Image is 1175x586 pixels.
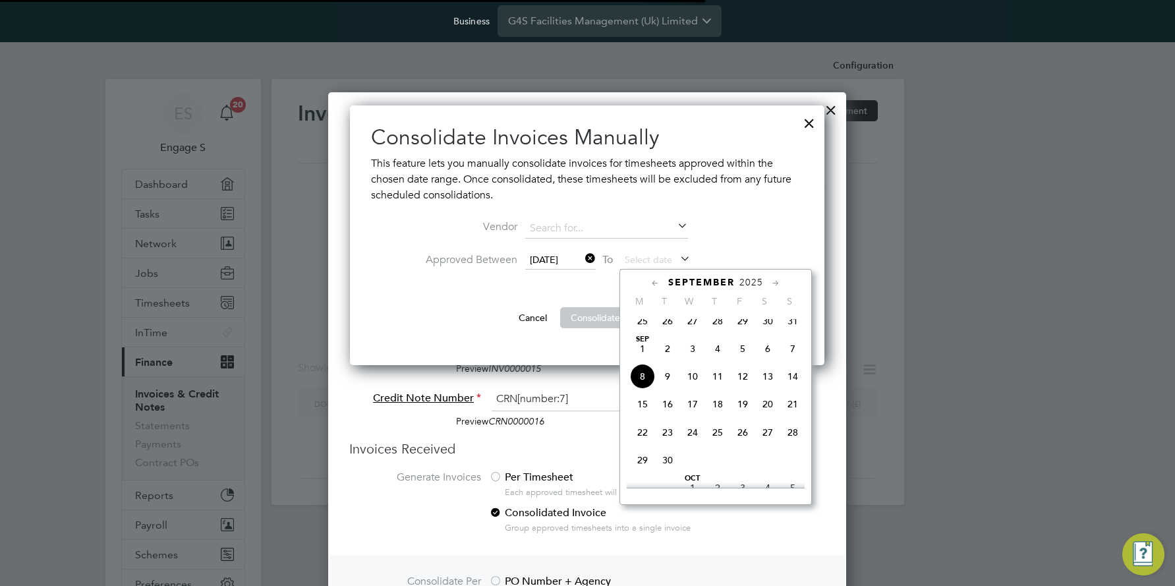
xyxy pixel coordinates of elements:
[755,475,780,500] span: 4
[680,475,705,482] span: Oct
[1122,533,1164,575] button: Engage Resource Center
[705,392,730,417] span: 18
[739,277,763,288] span: 2025
[418,219,517,236] label: Vendor
[755,308,780,334] span: 30
[730,420,755,445] span: 26
[371,156,803,203] p: This feature lets you manually consolidate invoices for timesheets approved within the chosen dat...
[655,364,680,389] span: 9
[630,308,655,334] span: 25
[630,336,655,361] span: 1
[730,392,755,417] span: 19
[349,471,481,484] label: Generate Invoices
[349,440,825,457] h3: Invoices Received
[680,364,705,389] span: 10
[456,363,825,374] span: Preview
[755,336,780,361] span: 6
[655,420,680,445] span: 23
[655,392,680,417] span: 16
[755,420,780,445] span: 27
[780,392,805,417] span: 21
[705,364,730,389] span: 11
[630,420,655,445] span: 22
[505,523,825,534] div: Group approved timesheets into a single invoice
[730,364,755,389] span: 12
[418,252,517,268] label: Approved Between
[680,308,705,334] span: 27
[453,15,490,27] label: Business
[373,392,474,405] span: Credit Note Number
[755,364,780,389] span: 13
[456,415,825,427] span: Preview
[677,295,702,307] span: W
[598,250,617,269] span: To
[680,475,705,500] span: 1
[705,336,730,361] span: 4
[655,308,680,334] span: 26
[349,220,825,237] h3: Invoices Issued
[730,308,755,334] span: 29
[780,475,805,500] span: 5
[705,475,730,500] span: 2
[680,336,705,361] span: 3
[525,219,688,239] input: Search for...
[371,124,803,152] h2: Consolidate Invoices Manually
[627,295,652,307] span: M
[730,336,755,361] span: 5
[560,307,667,328] button: Consolidate Invoices
[680,420,705,445] span: 24
[730,475,755,500] span: 3
[508,307,558,328] button: Cancel
[488,363,541,374] em: INV0000015
[655,448,680,473] span: 30
[780,420,805,445] span: 28
[752,295,777,307] span: S
[777,295,802,307] span: S
[702,295,727,307] span: T
[655,336,680,361] span: 2
[630,364,655,389] span: 8
[625,254,672,266] span: Select date
[780,364,805,389] span: 14
[705,308,730,334] span: 28
[630,392,655,417] span: 15
[489,471,815,484] label: Per Timesheet
[488,415,544,427] em: CRN0000016
[755,392,780,417] span: 20
[630,336,655,343] span: Sep
[349,144,825,158] div: Mandatory Fields
[349,250,481,264] label: Issue Invoices
[349,116,825,158] h2: Finance Settings
[780,336,805,361] span: 7
[705,420,730,445] span: 25
[489,506,815,520] label: Consolidated Invoice
[530,254,558,266] span: [DATE]
[630,448,655,473] span: 29
[505,487,825,498] div: Each approved timesheet will generate a new invoice
[680,392,705,417] span: 17
[668,277,735,288] span: September
[652,295,677,307] span: T
[727,295,752,307] span: F
[780,308,805,334] span: 31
